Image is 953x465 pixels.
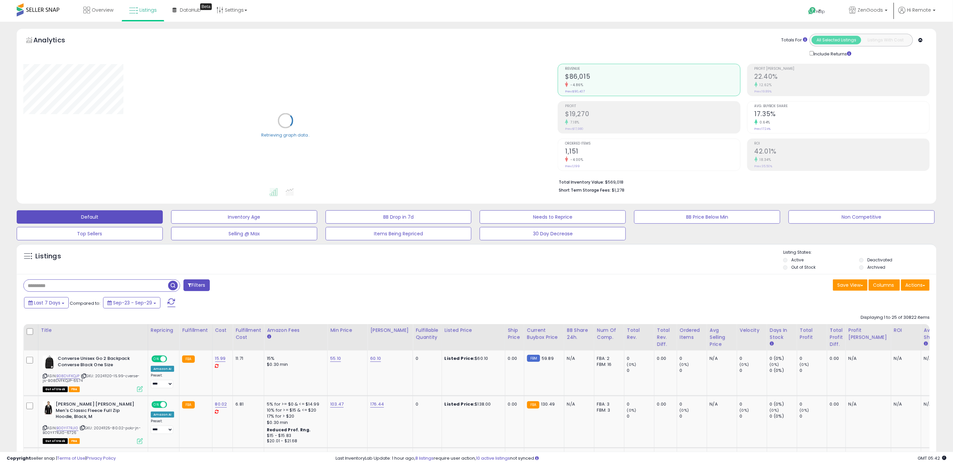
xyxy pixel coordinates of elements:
[330,401,344,408] a: 103.47
[565,110,740,119] h2: $19,270
[92,7,113,13] span: Overview
[657,327,674,348] div: Total Rev. Diff.
[808,7,816,15] i: Get Help
[710,356,732,362] div: N/A
[680,413,707,419] div: 0
[800,401,827,407] div: 0
[17,210,163,224] button: Default
[755,148,929,157] h2: 42.01%
[235,327,261,341] div: Fulfillment Cost
[171,210,317,224] button: Inventory Age
[568,120,579,125] small: 7.18%
[755,110,929,119] h2: 17.35%
[800,413,827,419] div: 0
[770,362,779,367] small: (0%)
[41,327,145,334] div: Title
[35,252,61,261] h5: Listings
[480,210,626,224] button: Needs to Reprice
[508,327,521,341] div: Ship Price
[740,413,767,419] div: 0
[508,356,519,362] div: 0.00
[758,82,772,87] small: 12.62%
[680,362,689,367] small: (0%)
[69,387,80,392] span: FBA
[907,7,931,13] span: Hi Remote
[445,355,475,362] b: Listed Price:
[565,104,740,108] span: Profit
[680,408,689,413] small: (0%)
[565,142,740,146] span: Ordered Items
[43,356,143,391] div: ASIN:
[758,157,771,162] small: 18.34%
[151,373,174,388] div: Preset:
[567,356,589,362] div: N/A
[627,401,654,407] div: 0
[873,282,894,288] span: Columns
[56,401,137,422] b: [PERSON_NAME] [PERSON_NAME] Men's Classic Fleece Full Zip Hoodie, Black, M
[770,413,797,419] div: 0 (0%)
[924,341,928,347] small: Avg BB Share.
[267,433,322,439] div: $15 - $15.83
[166,402,177,408] span: OFF
[200,3,212,10] div: Tooltip anchor
[800,362,809,367] small: (0%)
[559,178,925,186] li: $569,018
[791,257,804,263] label: Active
[267,407,322,413] div: 10% for >= $15 & <= $20
[800,408,809,413] small: (0%)
[740,327,764,334] div: Velocity
[33,35,78,46] h5: Analytics
[7,455,31,461] strong: Copyright
[627,362,636,367] small: (0%)
[267,334,271,340] small: Amazon Fees.
[918,455,946,461] span: 2025-10-7 05:42 GMT
[139,7,157,13] span: Listings
[152,356,160,362] span: ON
[680,401,707,407] div: 0
[267,438,322,444] div: $20.01 - $21.68
[791,264,816,270] label: Out of Stock
[755,127,771,131] small: Prev: 17.24%
[267,427,311,433] b: Reduced Prof. Rng.
[34,299,60,306] span: Last 7 Days
[113,299,152,306] span: Sep-23 - Sep-29
[166,356,177,362] span: OFF
[894,327,918,334] div: ROI
[858,7,883,13] span: ZenGoods
[559,179,604,185] b: Total Inventory Value:
[867,257,892,263] label: Deactivated
[755,142,929,146] span: ROI
[849,356,886,362] div: N/A
[215,401,227,408] a: 80.02
[567,401,589,407] div: N/A
[755,73,929,82] h2: 22.40%
[70,300,100,306] span: Compared to:
[565,127,583,131] small: Prev: $17,980
[267,356,322,362] div: 15%
[924,356,946,362] div: N/A
[812,36,861,44] button: All Selected Listings
[755,104,929,108] span: Avg. Buybox Share
[740,356,767,362] div: 0
[781,37,807,43] div: Totals For
[861,36,911,44] button: Listings With Cost
[326,210,472,224] button: BB Drop in 7d
[861,314,930,321] div: Displaying 1 to 25 of 30822 items
[43,425,141,435] span: | SKU: 20241125-80.02-polo-jn-B00YF7RJI0-6726
[267,413,322,419] div: 17% for > $20
[789,210,935,224] button: Non Competitive
[542,355,554,362] span: 59.89
[56,373,80,379] a: B08DVFKQJP
[415,455,434,461] a: 8 listings
[770,327,794,341] div: Days In Stock
[330,355,341,362] a: 55.10
[740,401,767,407] div: 0
[680,368,707,374] div: 0
[445,356,500,362] div: $60.10
[527,401,539,409] small: FBA
[627,327,651,341] div: Total Rev.
[370,355,381,362] a: 60.10
[17,227,163,240] button: Top Sellers
[567,327,591,341] div: BB Share 24h.
[235,356,259,362] div: 11.71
